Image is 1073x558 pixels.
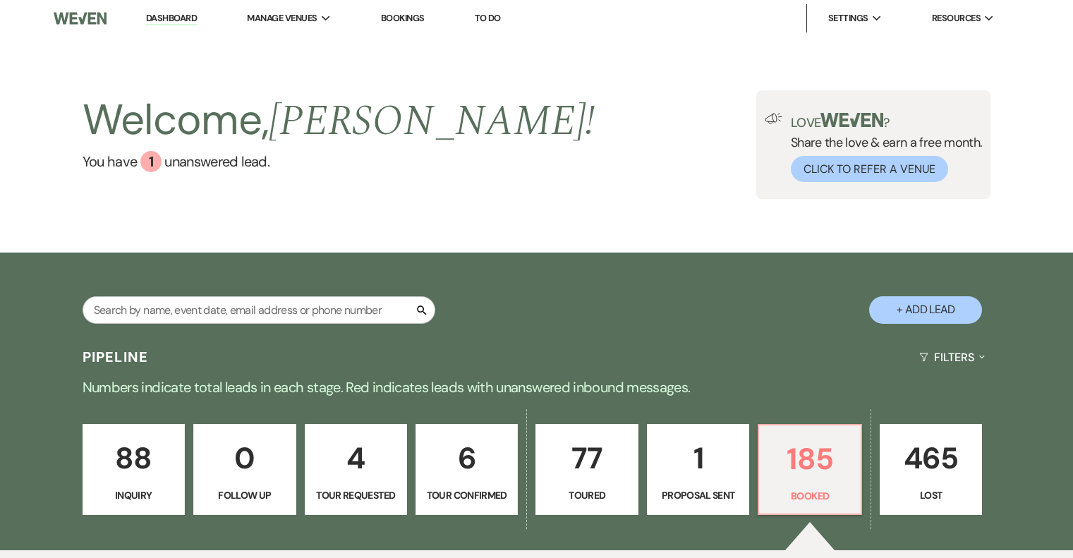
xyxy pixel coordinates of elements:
p: 4 [314,435,398,482]
p: Booked [768,488,851,504]
button: Click to Refer a Venue [791,156,948,182]
a: 465Lost [880,424,982,516]
button: Filters [914,339,990,376]
input: Search by name, event date, email address or phone number [83,296,435,324]
p: Inquiry [92,487,176,503]
a: Dashboard [146,12,197,25]
p: Love ? [791,113,983,129]
p: 88 [92,435,176,482]
p: Proposal Sent [656,487,740,503]
img: loud-speaker-illustration.svg [765,113,782,124]
a: 4Tour Requested [305,424,407,516]
a: To Do [475,12,501,24]
span: Resources [932,11,981,25]
p: 77 [545,435,629,482]
span: Manage Venues [247,11,317,25]
p: Follow Up [202,487,286,503]
p: 0 [202,435,286,482]
a: 6Tour Confirmed [416,424,518,516]
p: Tour Requested [314,487,398,503]
a: 0Follow Up [193,424,296,516]
a: You have 1 unanswered lead. [83,151,595,172]
p: 1 [656,435,740,482]
div: Share the love & earn a free month. [782,113,983,182]
img: Weven Logo [54,4,107,33]
a: 88Inquiry [83,424,185,516]
p: Lost [889,487,973,503]
p: Tour Confirmed [425,487,509,503]
h3: Pipeline [83,347,149,367]
span: Settings [828,11,868,25]
a: 185Booked [758,424,861,516]
a: 1Proposal Sent [647,424,749,516]
button: + Add Lead [869,296,982,324]
img: weven-logo-green.svg [820,113,883,127]
span: [PERSON_NAME] ! [269,89,595,154]
div: 1 [140,151,162,172]
p: Toured [545,487,629,503]
a: 77Toured [535,424,638,516]
p: 6 [425,435,509,482]
p: Numbers indicate total leads in each stage. Red indicates leads with unanswered inbound messages. [29,376,1045,399]
a: Bookings [381,12,425,24]
h2: Welcome, [83,90,595,151]
p: 465 [889,435,973,482]
p: 185 [768,435,851,483]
